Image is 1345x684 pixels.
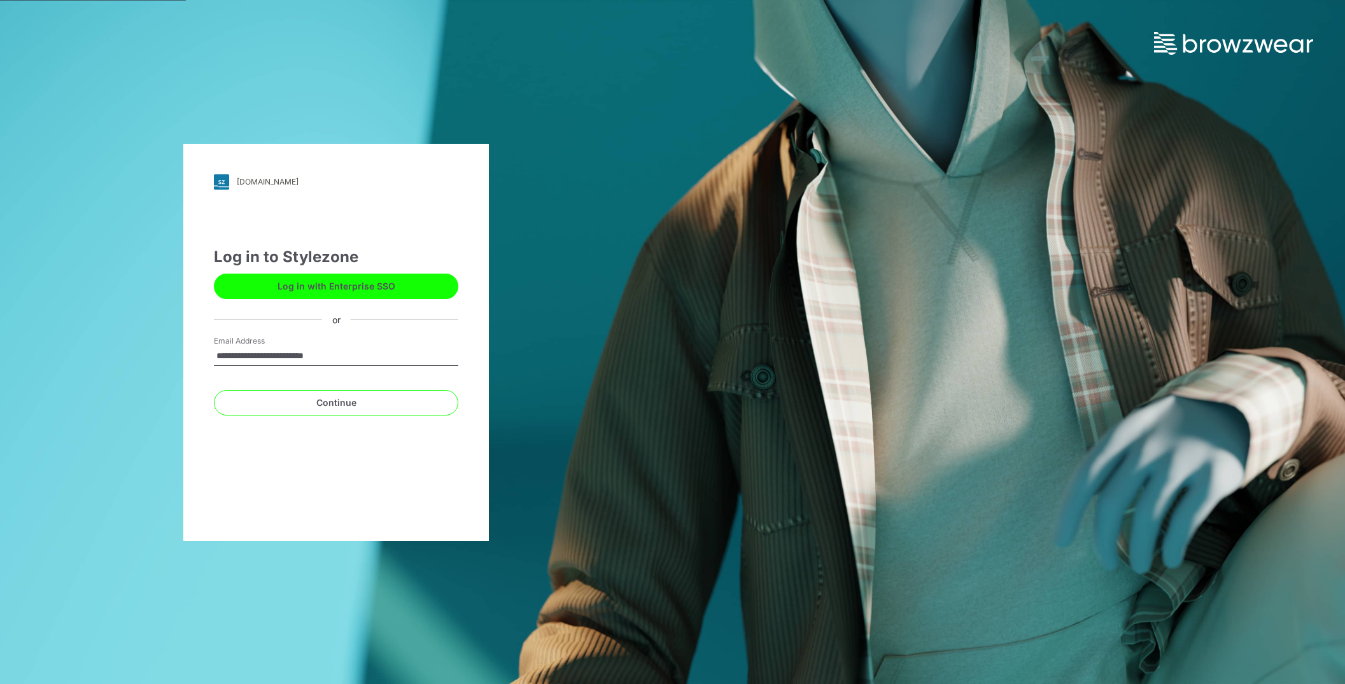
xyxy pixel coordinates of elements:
[322,313,351,326] div: or
[1154,32,1313,55] img: browzwear-logo.73288ffb.svg
[214,174,229,190] img: svg+xml;base64,PHN2ZyB3aWR0aD0iMjgiIGhlaWdodD0iMjgiIHZpZXdCb3g9IjAgMCAyOCAyOCIgZmlsbD0ibm9uZSIgeG...
[214,274,458,299] button: Log in with Enterprise SSO
[214,390,458,415] button: Continue
[237,177,299,186] div: [DOMAIN_NAME]
[214,335,303,347] label: Email Address
[214,174,458,190] a: [DOMAIN_NAME]
[214,246,458,269] div: Log in to Stylezone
